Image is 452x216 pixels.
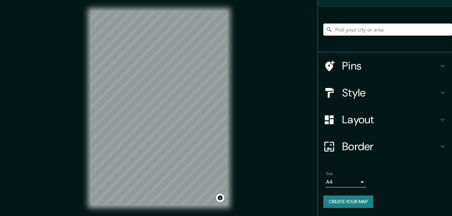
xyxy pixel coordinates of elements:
[342,140,439,153] h4: Border
[318,79,452,106] div: Style
[326,177,366,187] div: A4
[90,11,228,205] canvas: Map
[323,196,373,208] button: Create your map
[216,194,224,202] button: Toggle attribution
[342,59,439,73] h4: Pins
[318,106,452,133] div: Layout
[342,86,439,99] h4: Style
[323,24,452,36] input: Pick your city or area
[318,133,452,160] div: Border
[318,52,452,79] div: Pins
[342,113,439,126] h4: Layout
[326,171,333,177] label: Size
